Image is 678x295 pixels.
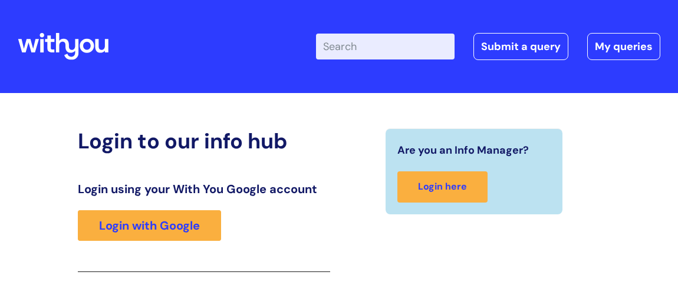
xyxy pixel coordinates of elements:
[397,141,529,160] span: Are you an Info Manager?
[316,34,455,59] input: Search
[78,182,330,196] h3: Login using your With You Google account
[397,171,488,203] a: Login here
[587,33,660,60] a: My queries
[78,128,330,154] h2: Login to our info hub
[473,33,568,60] a: Submit a query
[78,210,221,241] a: Login with Google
